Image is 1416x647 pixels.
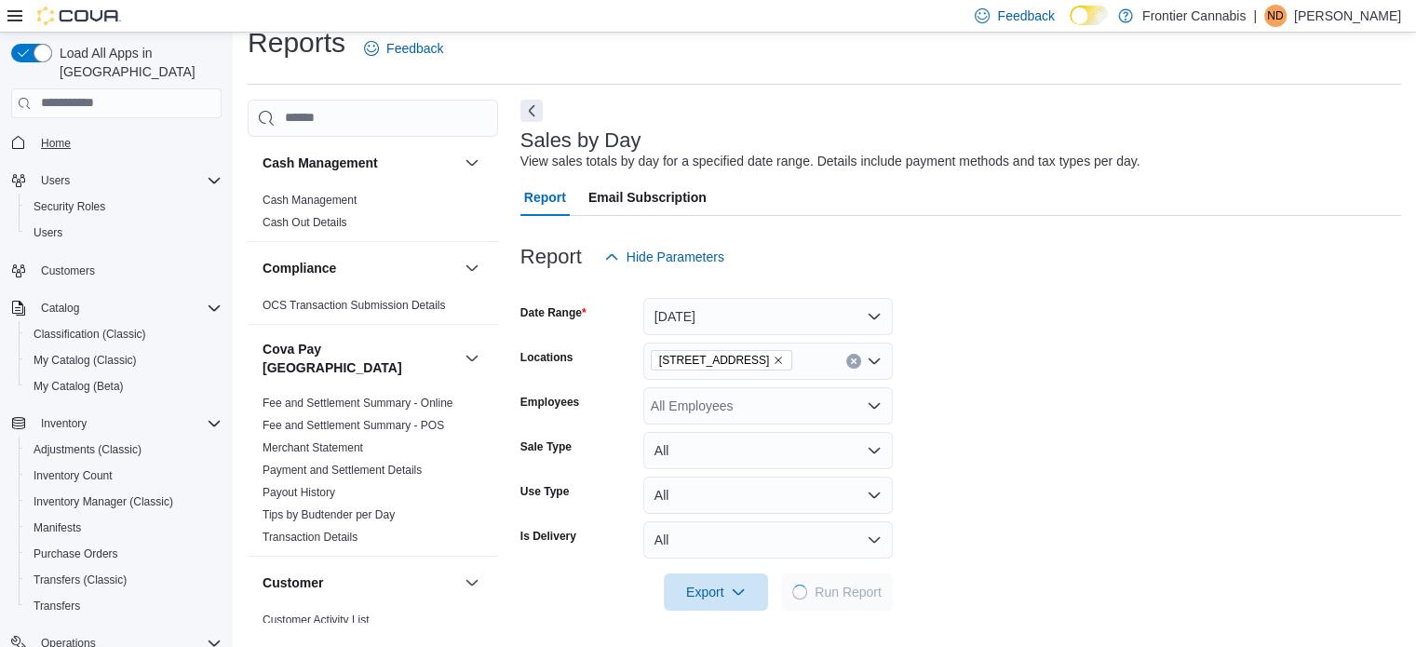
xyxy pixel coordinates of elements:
button: Purchase Orders [19,541,229,567]
a: Transfers (Classic) [26,569,134,591]
button: All [643,521,893,559]
span: Run Report [815,583,882,601]
span: My Catalog (Beta) [34,379,124,394]
span: My Catalog (Beta) [26,375,222,398]
button: LoadingRun Report [781,573,893,611]
span: Inventory Count [26,465,222,487]
button: Customers [4,257,229,284]
button: Cash Management [263,154,457,172]
span: Users [26,222,222,244]
button: Inventory [34,412,94,435]
button: Hide Parameters [597,238,732,276]
span: Adjustments (Classic) [34,442,142,457]
span: Customer Activity List [263,613,370,627]
h3: Compliance [263,259,336,277]
a: Inventory Count [26,465,120,487]
button: Security Roles [19,194,229,220]
span: Adjustments (Classic) [26,438,222,461]
span: Manifests [34,520,81,535]
span: Inventory Count [34,468,113,483]
button: Customer [263,573,457,592]
span: Security Roles [34,199,105,214]
span: Dark Mode [1070,25,1071,26]
span: Cash Out Details [263,215,347,230]
span: Feedback [386,39,443,58]
button: Transfers (Classic) [19,567,229,593]
button: Catalog [4,295,229,321]
button: Users [19,220,229,246]
span: Catalog [34,297,222,319]
a: Cash Out Details [263,216,347,229]
a: Classification (Classic) [26,323,154,345]
button: Export [664,573,768,611]
a: Tips by Budtender per Day [263,508,395,521]
button: Compliance [263,259,457,277]
a: Home [34,132,78,155]
button: Cova Pay [GEOGRAPHIC_DATA] [263,340,457,377]
span: Inventory Manager (Classic) [26,491,222,513]
button: Transfers [19,593,229,619]
span: Users [34,225,62,240]
h3: Report [520,246,582,268]
label: Employees [520,395,579,410]
span: Report [524,179,566,216]
h1: Reports [248,24,345,61]
span: Fee and Settlement Summary - POS [263,418,444,433]
span: Feedback [997,7,1054,25]
p: Frontier Cannabis [1142,5,1246,27]
button: Cova Pay [GEOGRAPHIC_DATA] [461,347,483,370]
span: Purchase Orders [34,546,118,561]
span: Home [41,136,71,151]
span: Purchase Orders [26,543,222,565]
span: Fee and Settlement Summary - Online [263,396,453,411]
a: Payment and Settlement Details [263,464,422,477]
button: Classification (Classic) [19,321,229,347]
button: Inventory [4,411,229,437]
span: Transaction Details [263,530,357,545]
a: Customer Activity List [263,613,370,627]
button: Inventory Count [19,463,229,489]
button: Manifests [19,515,229,541]
a: Payout History [263,486,335,499]
label: Use Type [520,484,569,499]
a: My Catalog (Classic) [26,349,144,371]
span: Load All Apps in [GEOGRAPHIC_DATA] [52,44,222,81]
button: Cash Management [461,152,483,174]
span: Payment and Settlement Details [263,463,422,478]
a: Merchant Statement [263,441,363,454]
span: [STREET_ADDRESS] [659,351,770,370]
label: Is Delivery [520,529,576,544]
a: Feedback [357,30,451,67]
label: Date Range [520,305,587,320]
span: Cash Management [263,193,357,208]
button: Compliance [461,257,483,279]
div: Nicole De La Mare [1264,5,1287,27]
h3: Customer [263,573,323,592]
button: Users [34,169,77,192]
button: Customer [461,572,483,594]
button: [DATE] [643,298,893,335]
span: Loading [792,585,807,600]
button: My Catalog (Classic) [19,347,229,373]
span: Email Subscription [588,179,707,216]
span: Transfers [34,599,80,613]
label: Locations [520,350,573,365]
span: Inventory [41,416,87,431]
span: Transfers [26,595,222,617]
a: Transfers [26,595,88,617]
a: Customers [34,260,102,282]
span: Customers [41,263,95,278]
a: Inventory Manager (Classic) [26,491,181,513]
a: Fee and Settlement Summary - Online [263,397,453,410]
a: Security Roles [26,195,113,218]
span: My Catalog (Classic) [34,353,137,368]
h3: Sales by Day [520,129,641,152]
span: Users [41,173,70,188]
div: Compliance [248,294,498,324]
a: Purchase Orders [26,543,126,565]
span: Manifests [26,517,222,539]
span: Payout History [263,485,335,500]
img: Cova [37,7,121,25]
